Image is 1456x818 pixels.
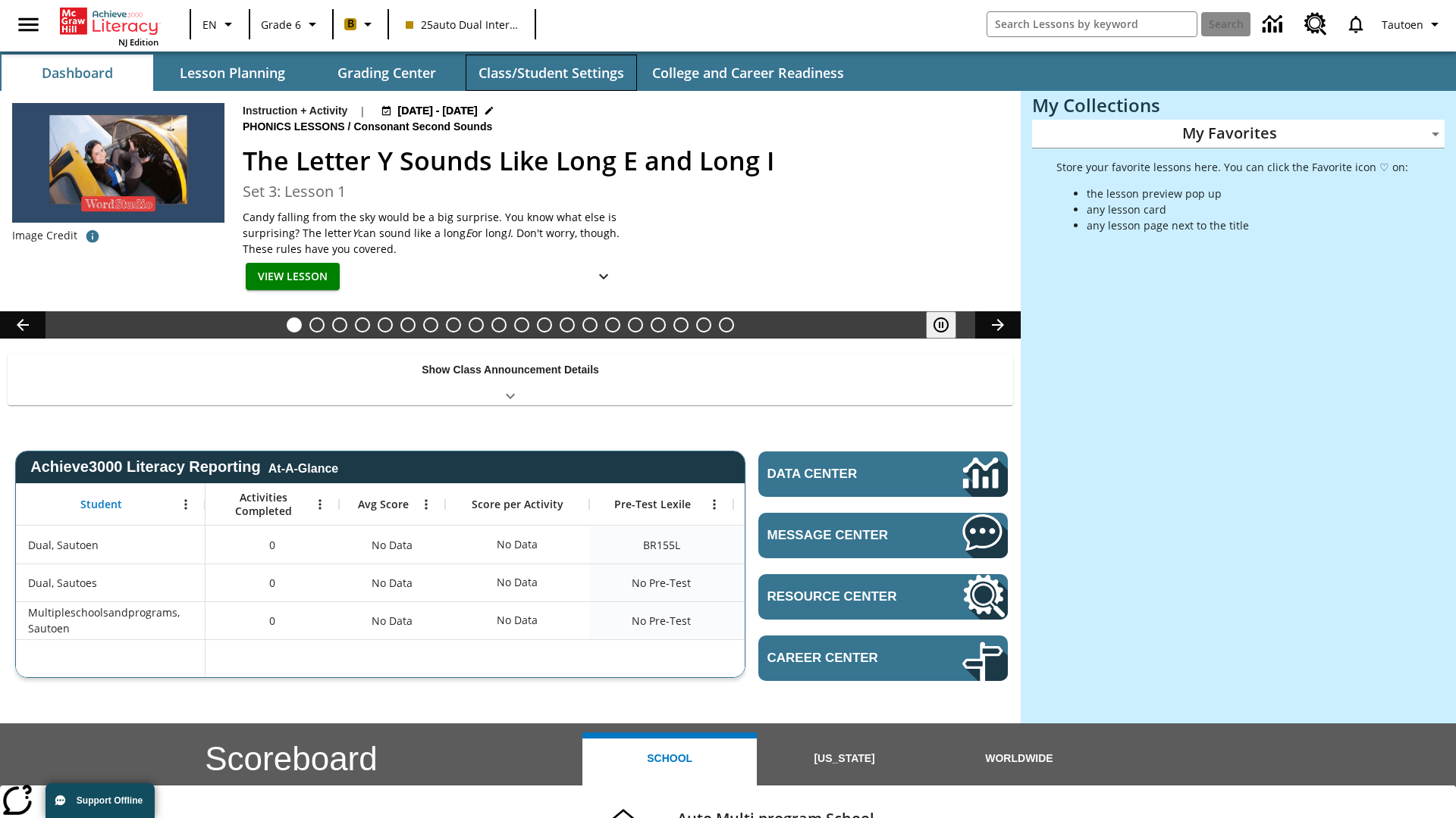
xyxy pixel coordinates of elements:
span: No Data [364,567,420,598]
a: Data Center [758,451,1008,497]
input: search field [987,12,1197,36]
span: Tautoen [1382,17,1423,33]
button: Slide 2 The Incredible Kellee Edwards [309,317,325,333]
button: Slide 14 Pre-release lesson [582,317,598,333]
button: Slide 9 Solar Power to the People [469,317,484,333]
span: 25auto Dual International [406,17,518,33]
button: Open Menu [703,493,726,516]
button: Slide 18 Remembering Justice O'Connor [673,317,689,333]
button: [US_STATE] [757,732,931,785]
span: Student [80,498,122,511]
span: 0 [269,613,275,629]
span: Phonics Lessons [243,119,348,136]
button: Show Details [588,263,619,291]
span: Resource Center [767,589,917,604]
button: Slide 8 The Last Homesteaders [446,317,461,333]
span: 0 [269,575,275,591]
button: Slide 16 Cooking Up Native Traditions [628,317,643,333]
p: Image Credit [12,228,77,243]
button: View Lesson [246,263,340,291]
div: No Data, Multipleschoolsandprograms, Sautoen [489,605,545,635]
a: Notifications [1336,5,1376,44]
em: I [507,226,510,240]
span: No Pre-Test, Dual, Sautoes [632,575,691,591]
button: Aug 24 - Aug 24 Choose Dates [378,103,497,119]
div: Show Class Announcement Details [8,353,1013,405]
button: Slide 5 Test lesson 3/27 en [378,317,393,333]
button: Language: EN, Select a language [196,11,244,38]
button: Slide 17 Hooray for Constitution Day! [651,317,666,333]
button: Lesson carousel, Next [975,311,1021,339]
p: Instruction + Activity [243,103,347,119]
button: Slide 20 The Constitution's Balancing Act [719,317,734,333]
button: Dashboard [2,55,153,91]
span: Data Center [767,467,911,482]
span: Activities Completed [213,491,313,518]
em: E [466,226,472,240]
li: the lesson preview pop up [1087,186,1408,201]
h3: Set 3: Lesson 1 [243,180,1003,203]
button: College and Career Readiness [640,55,856,91]
button: Slide 12 The Invasion of the Free CD [537,317,552,333]
a: Data Center [1254,4,1295,45]
body: Maximum 600 characters Press Escape to exit toolbar Press Alt + F10 to reach toolbar [12,12,514,29]
p: Candy falling from the sky would be a big surprise. You know what else is surprising? The letter ... [243,209,622,257]
div: 0, Multipleschoolsandprograms, Sautoen [206,601,339,639]
li: any lesson page next to the title [1087,217,1408,233]
button: Slide 3 Taking Movies to the X-Dimension [332,317,347,333]
span: Support Offline [77,795,143,806]
div: No Data, Multipleschoolsandprograms, Sautoen [339,601,445,639]
span: 0 [269,537,275,553]
span: Score per Activity [472,498,563,511]
div: 0, Dual, Sautoen [206,526,339,564]
span: Career Center [767,651,917,666]
button: Support Offline [45,783,155,818]
a: Resource Center, Will open in new tab [1295,4,1336,45]
button: Slide 15 Career Lesson [605,317,620,333]
div: Beginning reader 155 Lexile, ER, Based on the Lexile Reading measure, student is an Emerging Read... [733,526,877,564]
div: At-A-Glance [268,459,338,476]
span: | [359,103,366,119]
button: Open Menu [415,493,438,516]
button: School [582,732,757,785]
span: Message Center [767,528,917,543]
img: a young woman sits in the cockpit of a small plane that she drives with her feet [12,103,224,223]
p: Show Class Announcement Details [422,362,599,378]
span: No Data [364,605,420,636]
div: Home [60,5,158,48]
span: Consonant Second Sounds [353,119,495,136]
span: Multipleschoolsandprograms, Sautoen [28,604,197,636]
button: Pause [926,311,956,339]
button: Grade: Grade 6, Select a grade [255,11,328,38]
a: Resource Center, Will open in new tab [758,574,1008,620]
button: Profile/Settings [1376,11,1450,38]
span: Dual, Sautoen [28,537,99,553]
a: Home [60,6,158,36]
div: No Data, Dual, Sautoen [489,529,545,560]
div: My Favorites [1032,120,1445,148]
p: Store your favorite lessons here. You can click the Favorite icon ♡ on: [1056,159,1408,175]
div: No Data, Dual, Sautoes [733,564,877,601]
button: Lesson Planning [156,55,308,91]
span: [DATE] - [DATE] [398,103,478,119]
button: Slide 13 Mixed Practice: Citing Evidence [560,317,575,333]
span: NJ Edition [118,36,158,48]
button: Slide 4 Where Do House Cats Come From? [355,317,370,333]
a: Message Center [758,513,1008,558]
button: Boost Class color is peach. Change class color [338,11,383,38]
button: Slide 10 Attack of the Terrifying Tomatoes [491,317,507,333]
button: Slide 19 Point of View [696,317,711,333]
div: No Data, Dual, Sautoes [339,564,445,601]
button: Slide 11 Fashion Forward in Ancient Rome [514,317,529,333]
button: Open Menu [174,493,197,516]
a: Career Center [758,635,1008,681]
div: 0, Dual, Sautoes [206,564,339,601]
div: Pause [926,311,971,339]
div: No Data, Multipleschoolsandprograms, Sautoen [733,601,877,639]
span: Pre-Test Lexile [614,498,691,511]
span: Beginning reader 155 Lexile, Dual, Sautoen [643,537,680,553]
button: Open side menu [6,2,51,47]
span: EN [202,17,217,33]
button: Grading Center [311,55,463,91]
button: Slide 7 Cars of the Future? [423,317,438,333]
